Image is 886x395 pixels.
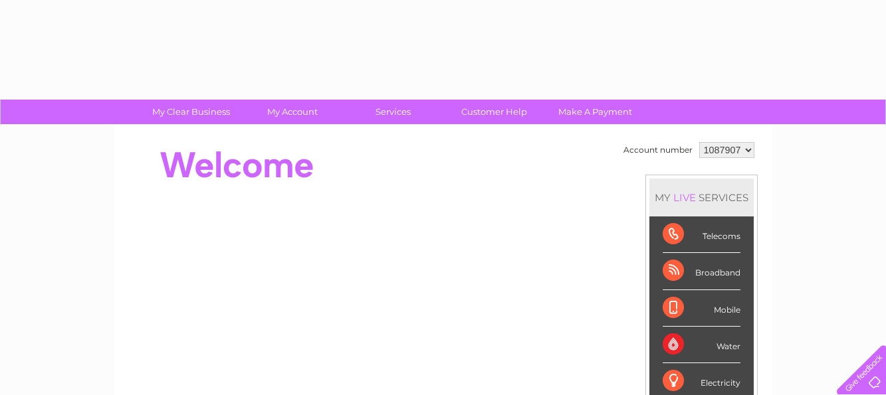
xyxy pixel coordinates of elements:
a: My Clear Business [136,100,246,124]
div: Mobile [663,290,740,327]
a: My Account [237,100,347,124]
div: Telecoms [663,216,740,253]
a: Customer Help [439,100,549,124]
div: MY SERVICES [649,179,754,216]
div: Water [663,327,740,363]
a: Services [338,100,448,124]
a: Make A Payment [540,100,650,124]
div: Broadband [663,253,740,289]
div: LIVE [671,191,699,204]
td: Account number [620,139,696,161]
